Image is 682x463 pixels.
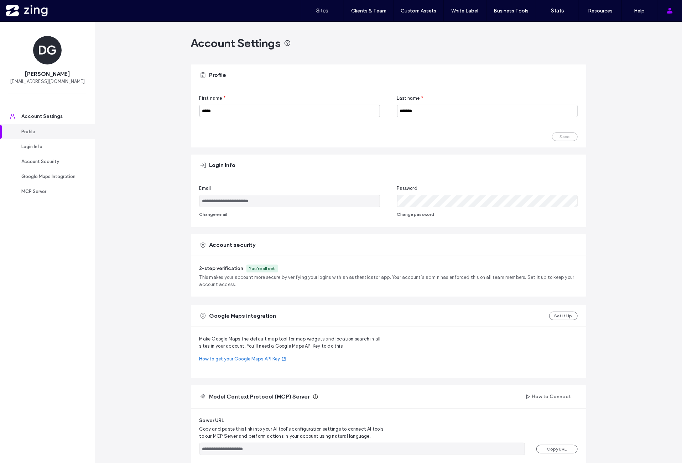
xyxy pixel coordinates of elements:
label: Clients & Team [351,8,386,14]
div: MCP Server [21,188,80,195]
div: Account Security [21,158,80,165]
button: Set it Up [549,312,578,320]
input: Password [397,195,578,207]
span: Google Maps integration [209,312,276,320]
input: First name [199,105,380,117]
button: Change password [397,210,434,219]
label: White Label [452,8,479,14]
div: DG [33,36,62,64]
span: Make Google Maps the default map tool for map widgets and location search in all sites in your ac... [199,335,389,350]
span: Account Settings [191,36,281,50]
span: [PERSON_NAME] [25,70,70,78]
label: Custom Assets [401,8,437,14]
div: Account Settings [21,113,80,120]
label: Sites [317,7,329,14]
span: Copy and paste this link into your AI tool’s configuration settings to connect AI tools to our MC... [199,426,387,440]
button: Copy URL [536,445,578,453]
span: Last name [397,95,420,102]
a: How to get your Google Maps API Key [199,355,389,363]
span: Help [16,5,31,11]
span: First name [199,95,222,102]
button: How to Connect [519,391,578,402]
span: Account security [209,241,256,249]
span: Profile [209,71,227,79]
div: You’re all set [249,265,275,272]
div: Login Info [21,143,80,150]
input: Last name [397,105,578,117]
span: Login Info [209,161,236,169]
label: Business Tools [494,8,529,14]
input: Email [199,195,380,207]
div: Profile [21,128,80,135]
span: [EMAIL_ADDRESS][DOMAIN_NAME] [10,78,85,85]
label: Help [634,8,645,14]
label: Resources [588,8,613,14]
span: Password [397,185,418,192]
span: Model Context Protocol (MCP) Server [209,393,310,401]
span: Email [199,185,211,192]
div: Google Maps Integration [21,173,80,180]
span: 2-step verification [199,265,244,271]
label: Stats [551,7,564,14]
span: Server URL [199,417,224,424]
button: Change email [199,210,228,219]
span: This makes your account more secure by verifying your logins with an authenticator app. Your acco... [199,274,578,288]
